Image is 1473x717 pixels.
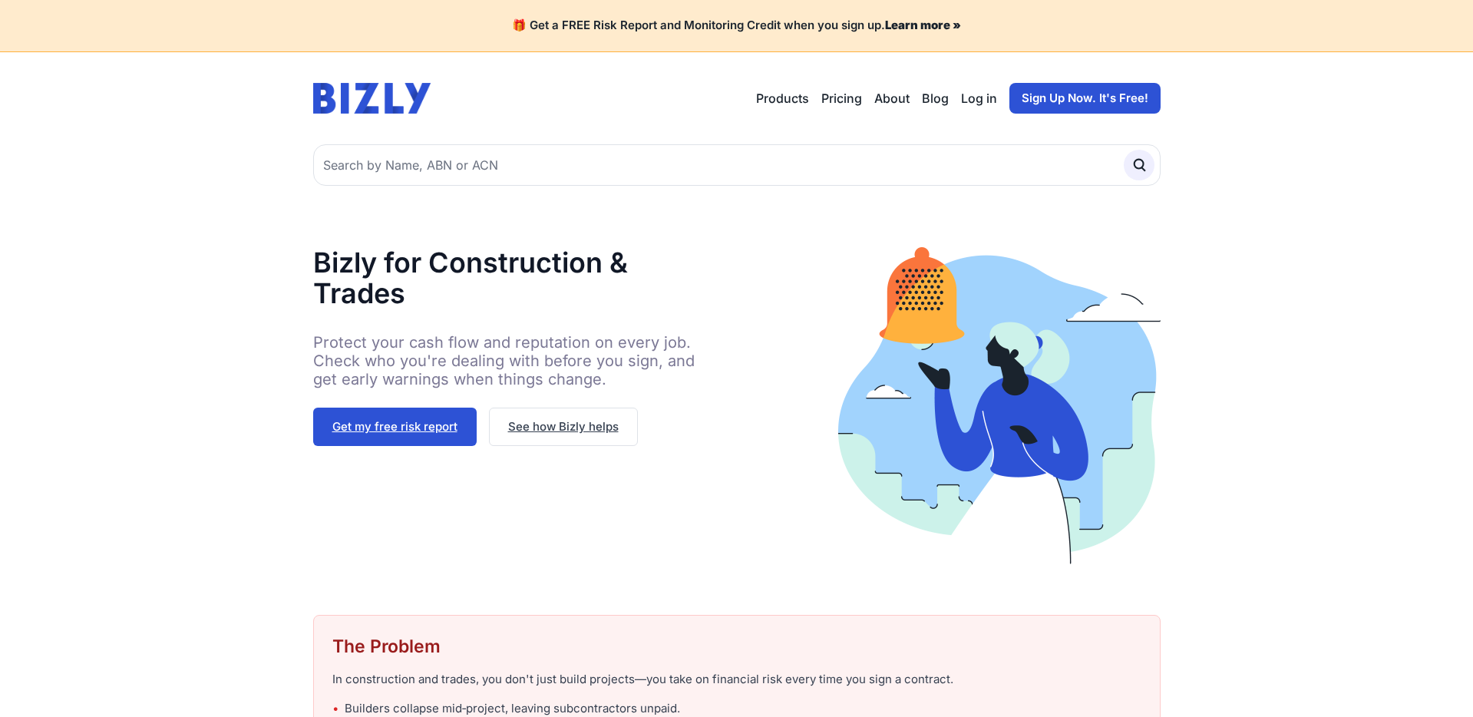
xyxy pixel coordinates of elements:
[756,89,809,107] button: Products
[313,408,477,446] a: Get my free risk report
[489,408,638,446] a: See how Bizly helps
[332,671,1141,689] p: In construction and trades, you don't just build projects—you take on financial risk every time y...
[821,89,862,107] a: Pricing
[18,18,1455,33] h4: 🎁 Get a FREE Risk Report and Monitoring Credit when you sign up.
[922,89,949,107] a: Blog
[885,18,961,32] a: Learn more »
[961,89,997,107] a: Log in
[313,247,718,309] h1: Bizly for Construction & Trades
[1009,83,1161,114] a: Sign Up Now. It's Free!
[874,89,910,107] a: About
[838,247,1161,566] img: Construction worker checking client risk on Bizly
[313,333,718,388] p: Protect your cash flow and reputation on every job. Check who you're dealing with before you sign...
[313,144,1161,186] input: Search by Name, ABN or ACN
[332,634,1141,659] h2: The Problem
